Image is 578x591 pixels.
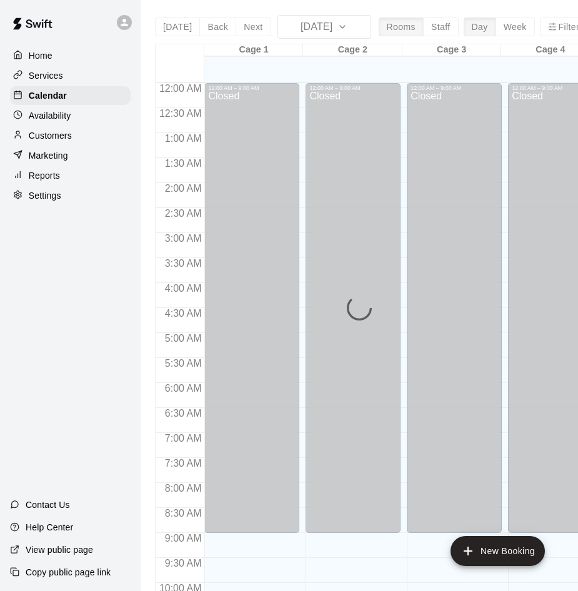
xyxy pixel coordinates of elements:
span: 12:00 AM [156,83,205,94]
span: 6:00 AM [162,383,205,394]
p: Copy public page link [26,566,111,579]
div: 12:00 AM – 9:00 AM [309,85,397,91]
span: 5:00 AM [162,333,205,344]
a: Reports [10,166,131,185]
div: Cage 2 [303,44,402,56]
p: Contact Us [26,499,70,511]
span: 7:00 AM [162,433,205,444]
span: 4:30 AM [162,308,205,319]
span: 1:00 AM [162,133,205,144]
a: Services [10,66,131,85]
span: 3:00 AM [162,233,205,244]
a: Customers [10,126,131,145]
span: 3:30 AM [162,258,205,269]
p: View public page [26,544,93,556]
span: 6:30 AM [162,408,205,419]
a: Settings [10,186,131,205]
a: Calendar [10,86,131,105]
div: 12:00 AM – 9:00 AM [411,85,498,91]
p: Services [29,69,63,82]
span: 8:00 AM [162,483,205,494]
p: Help Center [26,521,73,534]
div: Cage 1 [204,44,303,56]
span: 2:00 AM [162,183,205,194]
span: 9:00 AM [162,533,205,544]
span: 2:30 AM [162,208,205,219]
span: 4:00 AM [162,283,205,294]
span: 7:30 AM [162,458,205,469]
div: Closed [309,91,397,537]
p: Marketing [29,149,68,162]
a: Home [10,46,131,65]
div: 12:00 AM – 9:00 AM: Closed [407,83,502,533]
div: Closed [411,91,498,537]
p: Home [29,49,52,62]
p: Availability [29,109,71,122]
button: add [451,536,545,566]
div: 12:00 AM – 9:00 AM: Closed [204,83,299,533]
div: Cage 3 [402,44,501,56]
div: Closed [208,91,296,537]
span: 9:30 AM [162,558,205,569]
span: 8:30 AM [162,508,205,519]
p: Customers [29,129,72,142]
a: Marketing [10,146,131,165]
span: 5:30 AM [162,358,205,369]
span: 1:30 AM [162,158,205,169]
span: 12:30 AM [156,108,205,119]
a: Availability [10,106,131,125]
p: Settings [29,189,61,202]
div: 12:00 AM – 9:00 AM [208,85,296,91]
p: Reports [29,169,60,182]
div: 12:00 AM – 9:00 AM: Closed [306,83,401,533]
p: Calendar [29,89,67,102]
